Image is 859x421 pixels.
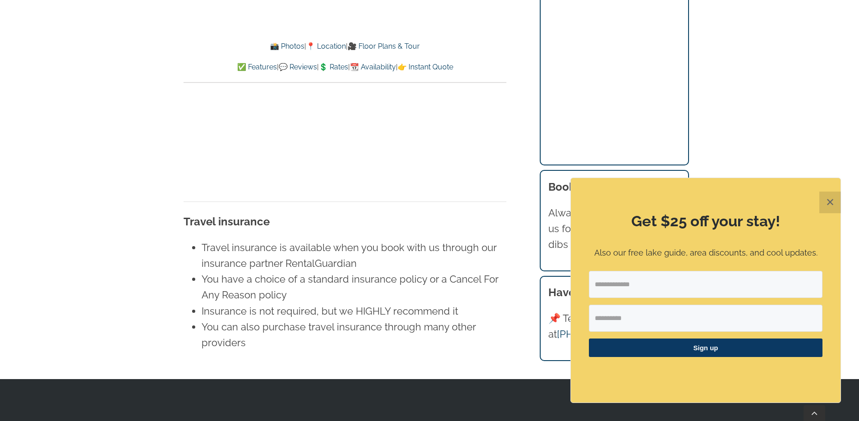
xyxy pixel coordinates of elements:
[202,240,506,271] li: Travel insurance is available when you book with us through our insurance partner RentalGuardian
[319,63,348,71] a: 💲 Rates
[184,41,506,52] p: | |
[348,42,420,50] a: 🎥 Floor Plans & Tour
[270,42,304,50] a: 📸 Photos
[237,63,277,71] a: ✅ Features
[398,63,453,71] a: 👉 Instant Quote
[548,205,680,253] p: Always book directly with us for the best rate and first dibs on the best dates.
[589,247,822,260] p: Also our free lake guide, area discounts, and cool updates.
[202,271,506,303] li: You have a choice of a standard insurance policy or a Cancel For Any Reason policy
[548,286,638,299] strong: Have a question?
[589,368,822,378] p: ​
[184,61,506,73] p: | | | |
[589,339,822,357] button: Sign up
[589,271,822,298] input: Email Address
[279,63,317,71] a: 💬 Reviews
[548,311,680,342] p: 📌 Text us at
[819,192,841,213] button: Close
[202,303,506,319] li: Insurance is not required, but we HIGHLY recommend it
[184,214,506,230] h3: Travel insurance
[589,305,822,332] input: First Name
[350,63,396,71] a: 📆 Availability
[557,328,645,340] a: [PHONE_NUMBER]
[589,211,822,232] h2: Get $25 off your stay!
[548,180,609,193] b: Book Direct
[306,42,346,50] a: 📍 Location
[202,319,506,351] li: You can also purchase travel insurance through many other providers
